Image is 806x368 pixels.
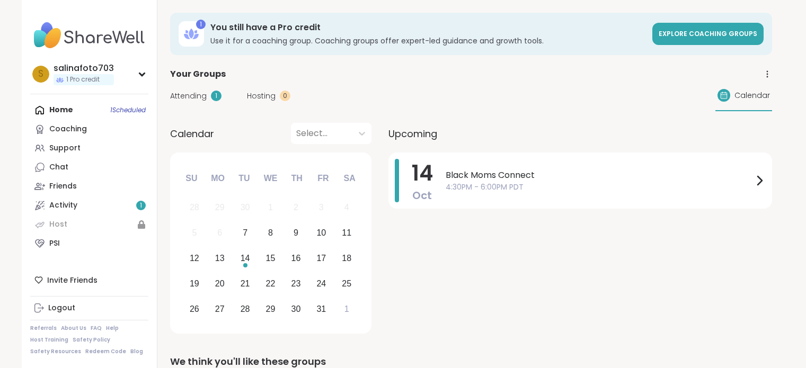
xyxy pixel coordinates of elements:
[285,196,307,219] div: Not available Thursday, October 2nd, 2025
[335,298,358,320] div: Choose Saturday, November 1st, 2025
[208,298,231,320] div: Choose Monday, October 27th, 2025
[137,125,146,134] iframe: Spotlight
[234,222,256,245] div: Choose Tuesday, October 7th, 2025
[211,91,222,101] div: 1
[48,303,75,313] div: Logout
[344,302,349,316] div: 1
[180,167,203,190] div: Su
[30,215,148,234] a: Host
[310,247,333,270] div: Choose Friday, October 17th, 2025
[73,336,110,344] a: Safety Policy
[266,276,276,291] div: 22
[291,276,301,291] div: 23
[342,251,351,265] div: 18
[215,276,225,291] div: 20
[285,247,307,270] div: Choose Thursday, October 16th, 2025
[38,67,43,81] span: s
[268,200,273,214] div: 1
[215,251,225,265] div: 13
[259,222,282,245] div: Choose Wednesday, October 8th, 2025
[30,325,57,332] a: Referrals
[291,251,301,265] div: 16
[30,348,81,355] a: Safety Resources
[66,75,100,84] span: 1 Pro credit
[183,222,206,245] div: Not available Sunday, October 5th, 2025
[388,127,437,141] span: Upcoming
[259,196,282,219] div: Not available Wednesday, October 1st, 2025
[652,23,764,45] a: Explore Coaching Groups
[310,272,333,295] div: Choose Friday, October 24th, 2025
[190,276,199,291] div: 19
[446,169,753,182] span: Black Moms Connect
[659,29,757,38] span: Explore Coaching Groups
[183,298,206,320] div: Choose Sunday, October 26th, 2025
[266,251,276,265] div: 15
[190,251,199,265] div: 12
[208,247,231,270] div: Choose Monday, October 13th, 2025
[130,348,143,355] a: Blog
[30,158,148,177] a: Chat
[91,325,102,332] a: FAQ
[316,302,326,316] div: 31
[192,226,197,240] div: 5
[215,302,225,316] div: 27
[280,91,290,101] div: 0
[49,162,68,173] div: Chat
[335,222,358,245] div: Choose Saturday, October 11th, 2025
[294,200,298,214] div: 2
[210,22,646,33] h3: You still have a Pro credit
[49,124,87,134] div: Coaching
[241,302,250,316] div: 28
[208,272,231,295] div: Choose Monday, October 20th, 2025
[344,200,349,214] div: 4
[412,188,432,203] span: Oct
[335,247,358,270] div: Choose Saturday, October 18th, 2025
[30,234,148,253] a: PSI
[335,272,358,295] div: Choose Saturday, October 25th, 2025
[190,302,199,316] div: 26
[233,167,256,190] div: Tu
[285,298,307,320] div: Choose Thursday, October 30th, 2025
[30,271,148,290] div: Invite Friends
[234,272,256,295] div: Choose Tuesday, October 21st, 2025
[183,196,206,219] div: Not available Sunday, September 28th, 2025
[310,298,333,320] div: Choose Friday, October 31st, 2025
[243,226,247,240] div: 7
[310,222,333,245] div: Choose Friday, October 10th, 2025
[208,222,231,245] div: Not available Monday, October 6th, 2025
[316,226,326,240] div: 10
[259,247,282,270] div: Choose Wednesday, October 15th, 2025
[234,298,256,320] div: Choose Tuesday, October 28th, 2025
[30,120,148,139] a: Coaching
[206,167,229,190] div: Mo
[316,251,326,265] div: 17
[196,20,206,29] div: 1
[30,336,68,344] a: Host Training
[259,272,282,295] div: Choose Wednesday, October 22nd, 2025
[49,238,60,249] div: PSI
[217,226,222,240] div: 6
[210,35,646,46] h3: Use it for a coaching group. Coaching groups offer expert-led guidance and growth tools.
[30,139,148,158] a: Support
[85,348,126,355] a: Redeem Code
[30,17,148,54] img: ShareWell Nav Logo
[234,196,256,219] div: Not available Tuesday, September 30th, 2025
[49,143,81,154] div: Support
[140,201,142,210] span: 1
[183,272,206,295] div: Choose Sunday, October 19th, 2025
[259,298,282,320] div: Choose Wednesday, October 29th, 2025
[49,219,67,230] div: Host
[234,247,256,270] div: Choose Tuesday, October 14th, 2025
[170,91,207,102] span: Attending
[259,167,282,190] div: We
[319,200,324,214] div: 3
[49,181,77,192] div: Friends
[266,302,276,316] div: 29
[285,272,307,295] div: Choose Thursday, October 23rd, 2025
[54,62,114,74] div: salinafoto703
[446,182,753,193] span: 4:30PM - 6:00PM PDT
[310,196,333,219] div: Not available Friday, October 3rd, 2025
[285,222,307,245] div: Choose Thursday, October 9th, 2025
[342,226,351,240] div: 11
[215,200,225,214] div: 29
